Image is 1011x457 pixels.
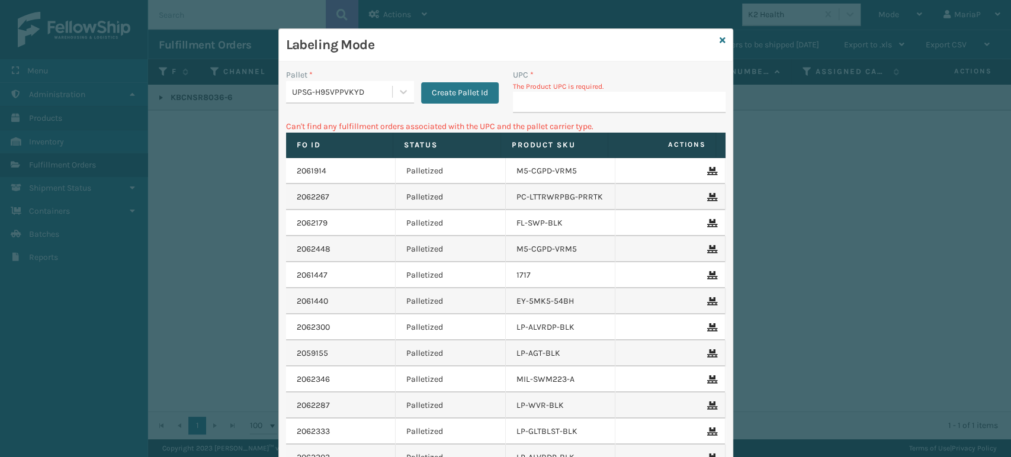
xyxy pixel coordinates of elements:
[707,375,714,384] i: Remove From Pallet
[286,36,715,54] h3: Labeling Mode
[396,158,506,184] td: Palletized
[506,419,616,445] td: LP-GLTBLST-BLK
[297,140,383,150] label: Fo Id
[297,400,330,411] a: 2062287
[506,392,616,419] td: LP-WVR-BLK
[506,314,616,340] td: LP-ALVRDP-BLK
[297,374,330,385] a: 2062346
[396,210,506,236] td: Palletized
[396,340,506,366] td: Palletized
[707,427,714,436] i: Remove From Pallet
[513,69,534,81] label: UPC
[707,219,714,227] i: Remove From Pallet
[404,140,490,150] label: Status
[396,392,506,419] td: Palletized
[396,419,506,445] td: Palletized
[707,349,714,358] i: Remove From Pallet
[506,158,616,184] td: M5-CGPD-VRM5
[396,262,506,288] td: Palletized
[297,321,330,333] a: 2062300
[707,323,714,332] i: Remove From Pallet
[297,191,329,203] a: 2062267
[506,288,616,314] td: EY-5MK5-54BH
[512,140,598,150] label: Product SKU
[396,366,506,392] td: Palletized
[707,401,714,410] i: Remove From Pallet
[421,82,499,104] button: Create Pallet Id
[396,184,506,210] td: Palletized
[707,271,714,279] i: Remove From Pallet
[506,210,616,236] td: FL-SWP-BLK
[286,120,726,133] p: Can't find any fulfillment orders associated with the UPC and the pallet carrier type.
[396,236,506,262] td: Palletized
[297,165,326,177] a: 2061914
[286,69,313,81] label: Pallet
[297,269,328,281] a: 2061447
[297,295,328,307] a: 2061440
[396,314,506,340] td: Palletized
[506,262,616,288] td: 1717
[292,86,393,98] div: UPSG-H95VPPVKYD
[297,347,328,359] a: 2059155
[612,135,713,155] span: Actions
[506,184,616,210] td: PC-LTTRWRPBG-PRRTK
[707,297,714,305] i: Remove From Pallet
[513,81,726,92] p: The Product UPC is required.
[297,217,328,229] a: 2062179
[707,245,714,253] i: Remove From Pallet
[506,236,616,262] td: M5-CGPD-VRM5
[707,193,714,201] i: Remove From Pallet
[297,243,330,255] a: 2062448
[506,366,616,392] td: MIL-SWM223-A
[396,288,506,314] td: Palletized
[506,340,616,366] td: LP-AGT-BLK
[707,167,714,175] i: Remove From Pallet
[297,426,330,437] a: 2062333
